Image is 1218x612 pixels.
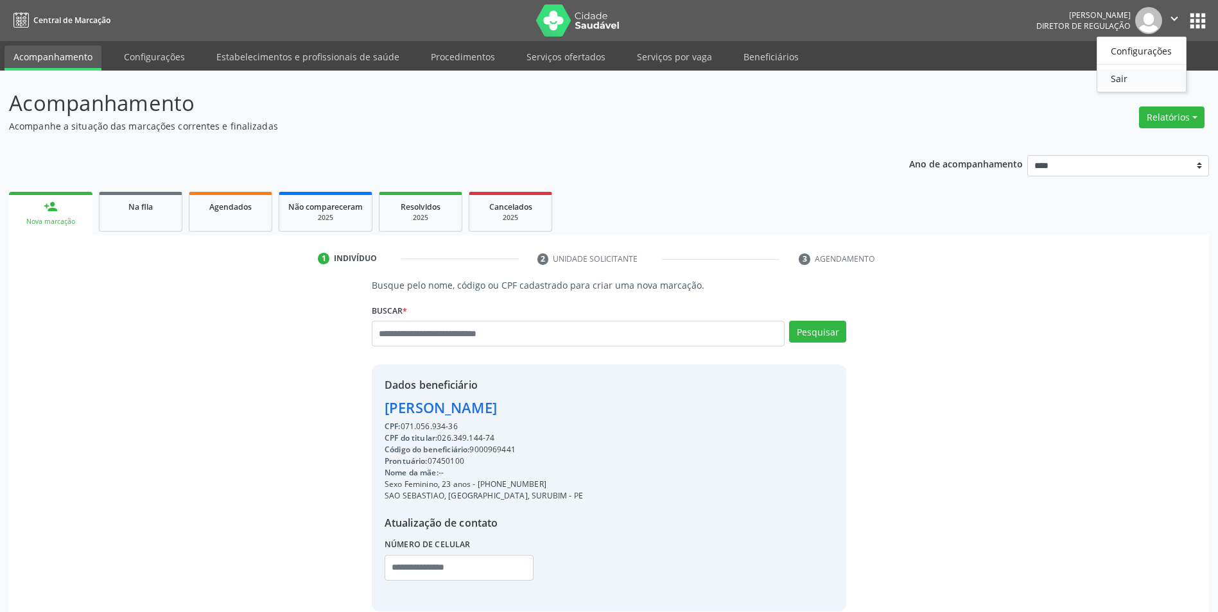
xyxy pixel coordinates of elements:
[388,213,453,223] div: 2025
[1167,12,1181,26] i: 
[1097,37,1187,92] ul: 
[385,455,583,467] div: 07450100
[44,200,58,214] div: person_add
[478,213,543,223] div: 2025
[128,201,153,212] span: Na fila
[288,201,363,212] span: Não compareceram
[9,119,849,133] p: Acompanhe a situação das marcações correntes e finalizadas
[385,535,471,555] label: Número de celular
[33,15,110,26] span: Central de Marcação
[385,467,439,478] span: Nome da mãe:
[9,87,849,119] p: Acompanhamento
[385,421,583,432] div: 071.056.934-36
[9,10,110,31] a: Central de Marcação
[401,201,440,212] span: Resolvidos
[909,155,1023,171] p: Ano de acompanhamento
[1036,10,1131,21] div: [PERSON_NAME]
[115,46,194,68] a: Configurações
[385,515,583,531] div: Atualização de contato
[385,444,469,455] span: Código do beneficiário:
[385,432,437,443] span: CPF do titular:
[372,301,407,321] label: Buscar
[18,217,83,226] div: Nova marcação
[385,397,583,418] div: [PERSON_NAME]
[385,432,583,444] div: 026.349.144-74
[422,46,504,68] a: Procedimentos
[207,46,408,68] a: Estabelecimentos e profissionais de saúde
[1036,21,1131,31] span: Diretor de regulação
[735,46,808,68] a: Beneficiários
[385,421,401,432] span: CPF:
[1097,69,1186,87] a: Sair
[1097,42,1186,60] a: Configurações
[334,253,377,264] div: Indivíduo
[318,253,329,264] div: 1
[1139,106,1205,128] button: Relatórios
[385,467,583,479] div: --
[385,377,583,393] div: Dados beneficiário
[518,46,614,68] a: Serviços ofertados
[1187,10,1209,32] button: apps
[489,201,532,212] span: Cancelados
[288,213,363,223] div: 2025
[385,490,583,502] div: SAO SEBASTIAO, [GEOGRAPHIC_DATA], SURUBIM - PE
[4,46,101,71] a: Acompanhamento
[789,321,846,343] button: Pesquisar
[385,455,428,466] span: Prontuário:
[385,479,583,490] div: Sexo Feminino, 23 anos - [PHONE_NUMBER]
[372,278,846,292] p: Busque pelo nome, código ou CPF cadastrado para criar uma nova marcação.
[209,201,252,212] span: Agendados
[628,46,721,68] a: Serviços por vaga
[385,444,583,455] div: 9000969441
[1162,7,1187,34] button: 
[1135,7,1162,34] img: img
